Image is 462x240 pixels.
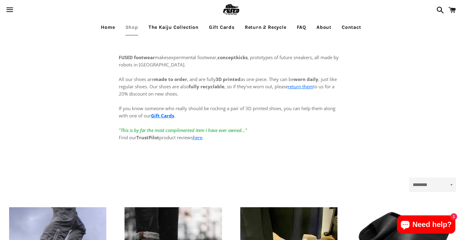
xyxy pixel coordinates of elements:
strong: fully recyclable [189,83,224,90]
strong: made to order [154,76,187,82]
a: return them [288,83,313,90]
a: About [312,20,336,35]
a: Home [96,20,119,35]
a: Shop [121,20,143,35]
a: Gift Cards [151,113,174,119]
strong: worn daily [294,76,318,82]
inbox-online-store-chat: Shopify online store chat [395,215,457,235]
a: FAQ [292,20,311,35]
strong: FUSED footwear [119,54,155,60]
a: Contact [337,20,366,35]
span: makes [119,54,169,60]
span: experimental footwear, , prototypes of future sneakers, all made by robots in [GEOGRAPHIC_DATA]. [119,54,339,68]
a: Gift Cards [204,20,239,35]
strong: conceptkicks [217,54,248,60]
a: Return 2 Recycle [240,20,291,35]
p: All our shoes are , and are fully as one piece. They can be , just like regular shoes. Our shoes ... [119,68,344,141]
strong: 3D printed [216,76,241,82]
a: here [193,134,202,140]
strong: TrustPilot [136,134,159,140]
a: The Kaiju Collection [144,20,203,35]
em: "This is by far the most complimented item I have ever owned..." [119,127,247,133]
